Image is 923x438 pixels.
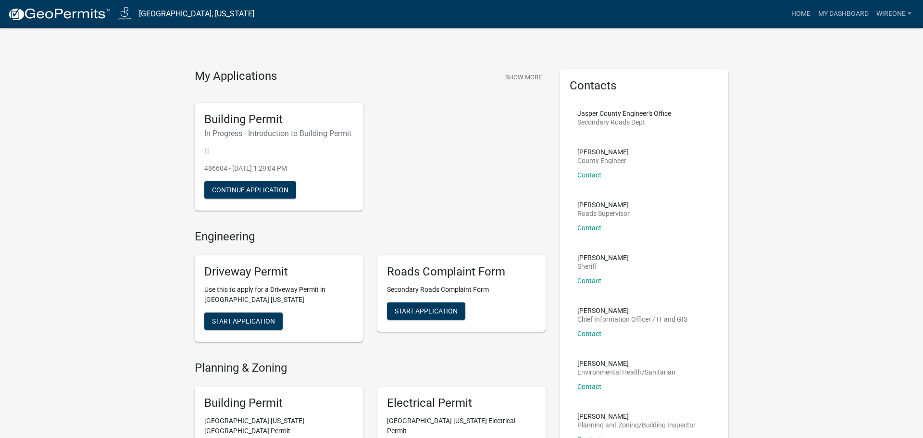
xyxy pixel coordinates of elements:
p: County Engineer [577,157,629,164]
a: Home [787,5,814,23]
h4: My Applications [195,69,277,84]
h4: Planning & Zoning [195,361,546,375]
h5: Contacts [570,79,719,93]
button: Start Application [204,313,283,330]
a: Contact [577,277,601,285]
p: Jasper County Engineer's Office [577,110,671,117]
button: Show More [501,69,546,85]
span: Start Application [395,307,458,315]
button: Continue Application [204,181,296,199]
p: [PERSON_NAME] [577,149,629,155]
a: My Dashboard [814,5,873,23]
h5: Electrical Permit [387,396,536,410]
h5: Building Permit [204,396,353,410]
a: Contact [577,224,601,232]
a: Contact [577,171,601,179]
h5: Roads Complaint Form [387,265,536,279]
p: [PERSON_NAME] [577,413,696,420]
p: Roads Supervisor [577,210,630,217]
p: 486604 - [DATE] 1:29:04 PM [204,163,353,174]
p: Sheriff [577,263,629,270]
img: Jasper County, Iowa [118,7,131,20]
h6: In Progress - Introduction to Building Permit [204,129,353,138]
p: Chief Information Officer / IT and GIS [577,316,687,323]
p: Environmental Health/Sanitarian [577,369,675,375]
p: [PERSON_NAME] [577,360,675,367]
a: [GEOGRAPHIC_DATA], [US_STATE] [139,6,254,22]
p: Planning and Zoning/Building Inspector [577,422,696,428]
h5: Driveway Permit [204,265,353,279]
p: [PERSON_NAME] [577,201,630,208]
p: Use this to apply for a Driveway Permit in [GEOGRAPHIC_DATA] [US_STATE] [204,285,353,305]
p: [PERSON_NAME] [577,254,629,261]
p: [GEOGRAPHIC_DATA] [US_STATE] Electrical Permit [387,416,536,436]
a: Contact [577,383,601,390]
button: Start Application [387,302,465,320]
h5: Building Permit [204,113,353,126]
span: Start Application [212,317,275,325]
p: Secondary Roads Dept [577,119,671,125]
p: [PERSON_NAME] [577,307,687,314]
a: wireone [873,5,915,23]
h4: Engineering [195,230,546,244]
p: [GEOGRAPHIC_DATA] [US_STATE][GEOGRAPHIC_DATA] Permit [204,416,353,436]
p: Secondary Roads Complaint Form [387,285,536,295]
p: | | [204,146,353,156]
a: Contact [577,330,601,338]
